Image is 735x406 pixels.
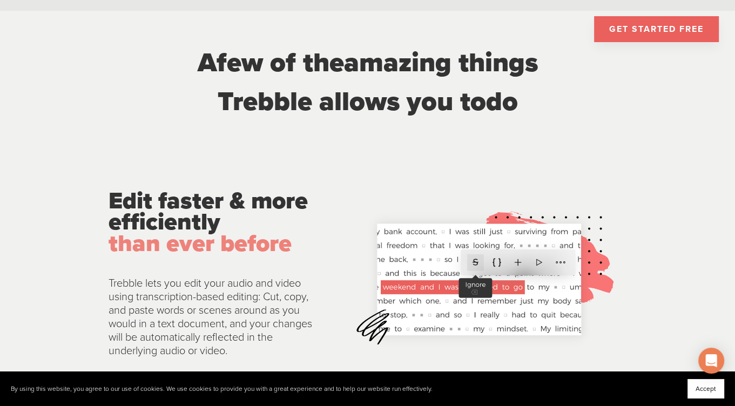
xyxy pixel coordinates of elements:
[109,229,292,258] span: than ever before
[687,379,724,398] button: Accept
[485,85,517,118] span: do
[698,348,724,374] div: Open Intercom Messenger
[109,191,314,255] p: Edit faster & more efficiently
[332,200,627,358] img: landing_page_assets%2Fedit_text_canvav_gray.png
[696,385,716,393] span: Accept
[197,46,216,79] span: A
[153,43,582,121] div: few of the Trebble allows you to
[11,385,433,393] p: By using this website, you agree to our use of cookies. We use cookies to provide you with a grea...
[594,16,719,42] a: GET STARTED FREE
[343,46,537,79] span: amazing things
[109,277,314,358] p: Trebble lets you edit your audio and video using transcription-based editing: Cut, copy, and past...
